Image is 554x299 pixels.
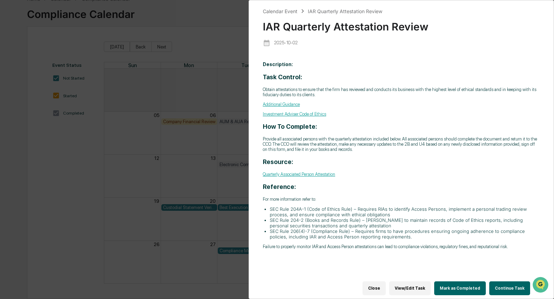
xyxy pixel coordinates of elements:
[24,53,114,60] div: Start new chat
[263,197,540,202] p: For more information refer to:
[270,228,540,239] li: SEC Rule 206(4)-7 (Compliance Rule) – Requires firms to have procedures ensuring ongoing adherenc...
[308,8,382,14] div: IAR Quarterly Attestation Review
[7,101,12,107] div: 🔎
[532,276,551,295] iframe: Open customer support
[69,117,84,123] span: Pylon
[389,281,431,295] button: View/Edit Task
[57,87,86,94] span: Attestations
[434,281,486,295] button: Mark as Completed
[24,60,88,65] div: We're available if you need us!
[263,62,293,67] b: Description:
[14,87,45,94] span: Preclearance
[263,15,540,33] div: IAR Quarterly Attestation Review
[263,87,540,97] p: Obtain attestations to ensure that the firm has reviewed and conducts its business with the highe...
[263,102,300,107] a: Additional Guidance
[270,206,540,217] li: SEC Rule 204A-1 (Code of Ethics Rule) – Requires RIAs to identify Access Persons, implement a per...
[4,84,47,97] a: 🖐️Preclearance
[118,55,126,63] button: Start new chat
[263,123,317,130] strong: How To Complete:
[263,73,302,81] strong: Task Control:
[263,8,297,14] div: Calendar Event
[263,111,326,117] a: Investment Adviser Code of Ethics
[4,98,46,110] a: 🔎Data Lookup
[363,281,386,295] button: Close
[47,84,89,97] a: 🗄️Attestations
[14,100,44,107] span: Data Lookup
[263,183,296,190] strong: Reference:
[7,15,126,26] p: How can we help?
[49,117,84,123] a: Powered byPylon
[50,88,56,93] div: 🗄️
[263,172,335,177] a: Quarterly Associated Person Attestation
[489,281,530,295] button: Continue Task
[7,53,19,65] img: 1746055101610-c473b297-6a78-478c-a979-82029cc54cd1
[263,158,293,165] strong: Resource:
[263,244,540,249] p: Failure to properly monitor IAR and Access Person attestations can lead to compliance violations,...
[274,40,298,45] p: 2025-10-02
[270,217,540,228] li: SEC Rule 204-2 (Books and Records Rule) – [PERSON_NAME] to maintain records of Code of Ethics rep...
[7,88,12,93] div: 🖐️
[263,136,540,152] p: Provide all associated persons with the quarterly attestation included below. All associated pers...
